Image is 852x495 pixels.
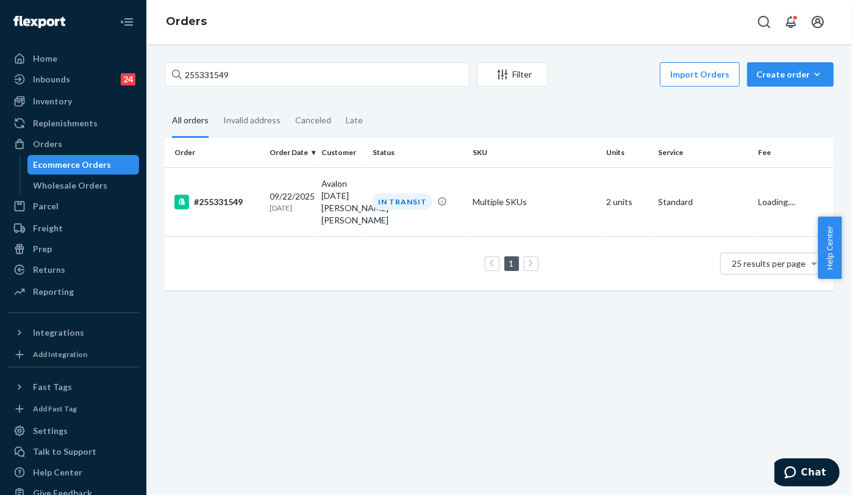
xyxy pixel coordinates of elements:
a: Orders [7,134,139,154]
button: Open Search Box [752,10,776,34]
div: Create order [756,68,825,81]
button: Create order [747,62,834,87]
th: Order Date [265,138,317,167]
a: Inbounds24 [7,70,139,89]
a: Inventory [7,92,139,111]
td: Avalon [DATE][PERSON_NAME] [PERSON_NAME] [317,167,368,236]
td: 2 units [602,167,653,236]
div: All orders [172,104,209,138]
a: Add Fast Tag [7,402,139,416]
a: Orders [166,15,207,28]
button: Open account menu [806,10,830,34]
button: Help Center [818,217,842,279]
a: Add Integration [7,347,139,362]
td: Loading.... [753,167,834,236]
div: Inventory [33,95,72,107]
a: Prep [7,239,139,259]
div: Help Center [33,466,82,479]
button: Fast Tags [7,377,139,397]
a: Replenishments [7,114,139,133]
a: Settings [7,421,139,441]
div: Prep [33,243,52,255]
a: Ecommerce Orders [27,155,140,175]
p: Standard [658,196,749,208]
th: SKU [468,138,601,167]
a: Reporting [7,282,139,302]
button: Filter [477,62,548,87]
button: Open notifications [779,10,803,34]
th: Service [653,138,754,167]
div: Replenishments [33,117,98,129]
a: Home [7,49,139,68]
div: Customer [321,147,363,157]
div: Integrations [33,327,84,339]
div: Fast Tags [33,381,72,393]
div: Orders [33,138,62,150]
div: 09/22/2025 [270,190,312,213]
div: Late [346,104,363,136]
iframe: Opens a widget where you can chat to one of our agents [775,458,840,489]
button: Talk to Support [7,442,139,461]
button: Import Orders [660,62,740,87]
div: #255331549 [174,195,260,209]
div: Parcel [33,200,59,212]
a: Freight [7,219,139,238]
div: Wholesale Orders [34,179,108,192]
td: Multiple SKUs [468,167,601,236]
th: Units [602,138,653,167]
th: Fee [753,138,834,167]
ol: breadcrumbs [156,4,217,40]
div: Filter [478,68,547,81]
th: Order [165,138,265,167]
p: [DATE] [270,203,312,213]
input: Search orders [165,62,470,87]
button: Close Navigation [115,10,139,34]
a: Help Center [7,463,139,482]
div: Add Fast Tag [33,403,77,414]
div: Returns [33,264,65,276]
div: Talk to Support [33,446,96,458]
div: Home [33,52,57,65]
span: 25 results per page [732,258,806,269]
div: Add Integration [33,349,87,360]
div: Ecommerce Orders [34,159,112,171]
div: Freight [33,222,63,234]
div: 24 [121,73,135,85]
img: Flexport logo [13,16,65,28]
div: Invalid address [223,104,281,136]
div: IN TRANSIT [373,193,432,210]
a: Returns [7,260,139,280]
div: Settings [33,425,68,437]
a: Page 1 is your current page [507,258,517,269]
div: Inbounds [33,73,70,85]
div: Canceled [295,104,331,136]
a: Wholesale Orders [27,176,140,195]
a: Parcel [7,197,139,216]
div: Reporting [33,286,74,298]
th: Status [368,138,468,167]
button: Integrations [7,323,139,342]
